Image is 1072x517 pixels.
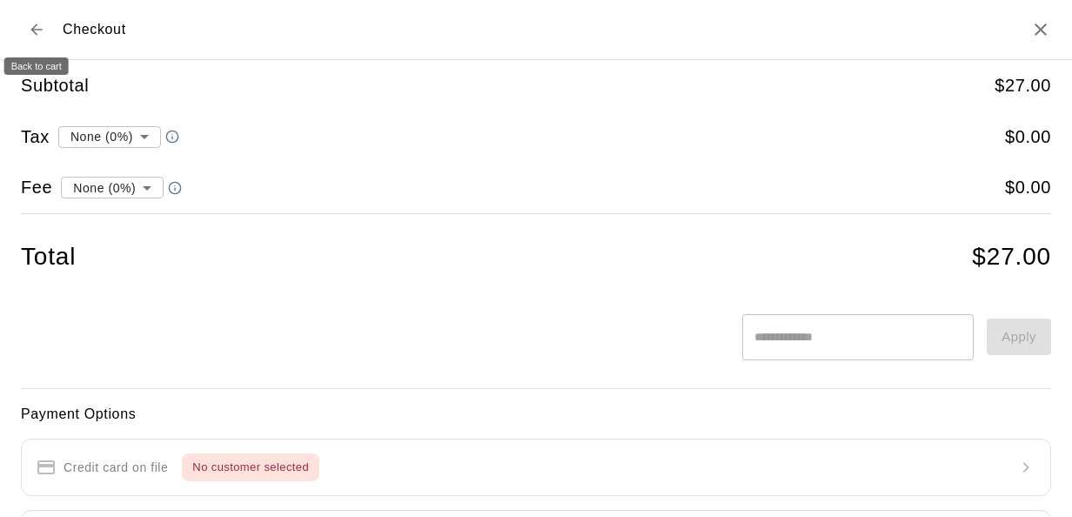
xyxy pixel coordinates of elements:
div: Checkout [21,14,126,45]
h5: Subtotal [21,74,89,97]
h4: $ 27.00 [972,242,1051,272]
h5: $ 0.00 [1005,176,1051,199]
h5: $ 0.00 [1005,125,1051,149]
button: Back to cart [21,14,52,45]
h5: Tax [21,125,50,149]
h4: Total [21,242,76,272]
h6: Payment Options [21,403,1051,426]
div: None (0%) [58,120,161,152]
div: Back to cart [4,57,69,75]
h5: Fee [21,176,52,199]
h5: $ 27.00 [995,74,1051,97]
button: Close [1030,19,1051,40]
div: None (0%) [61,171,164,204]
